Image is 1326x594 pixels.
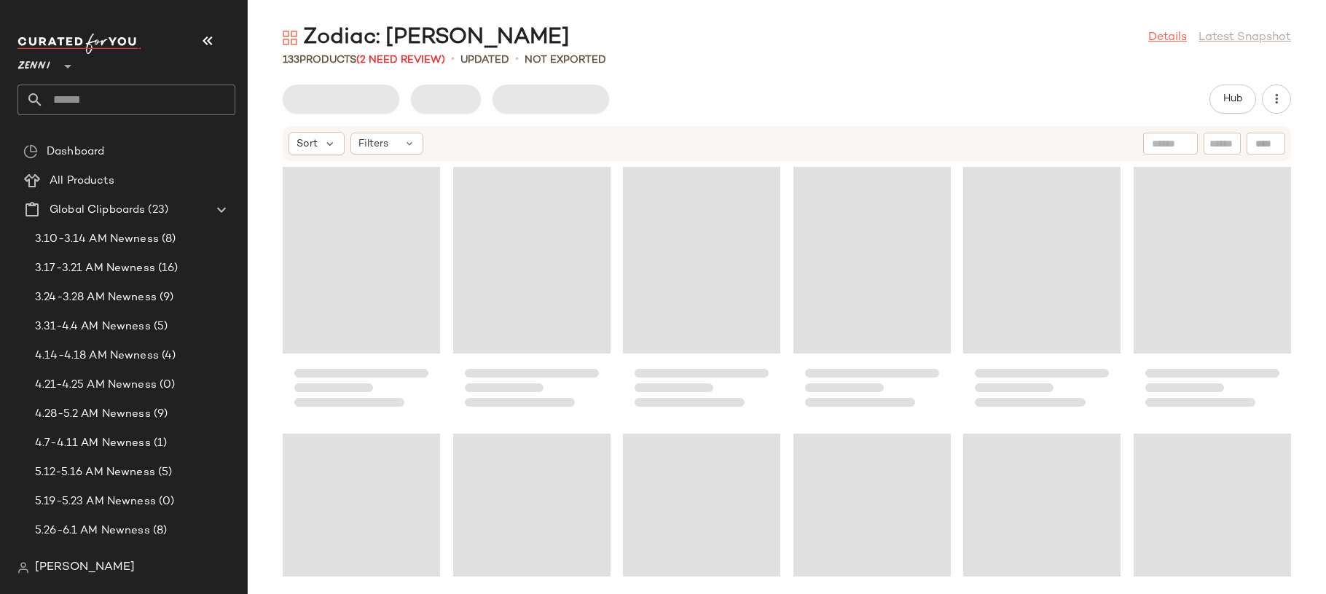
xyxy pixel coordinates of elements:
div: Products [283,52,445,68]
span: [PERSON_NAME] [35,559,135,577]
span: Sort [297,136,318,152]
img: svg%3e [283,31,297,45]
span: 4.28-5.2 AM Newness [35,406,151,423]
div: Loading... [963,165,1121,420]
img: cfy_white_logo.C9jOOHJF.svg [17,34,141,54]
span: (0) [156,493,174,510]
span: 3.24-3.28 AM Newness [35,289,157,306]
div: Loading... [793,165,951,420]
span: (4) [159,348,176,364]
span: 133 [283,55,299,66]
span: • [515,51,519,69]
span: (9) [151,406,168,423]
span: 4.14-4.18 AM Newness [35,348,159,364]
span: Global Clipboards [50,202,145,219]
span: (8) [150,523,167,539]
span: (0) [157,377,175,394]
div: Loading... [623,165,780,420]
span: Dashboard [47,144,104,160]
span: (23) [145,202,168,219]
span: 4.21-4.25 AM Newness [35,377,157,394]
img: svg%3e [23,144,38,159]
span: (2 Need Review) [356,55,445,66]
div: Loading... [453,165,611,420]
span: (9) [157,289,173,306]
span: (3) [144,552,161,568]
span: 3.10-3.14 AM Newness [35,231,159,248]
span: (1) [151,435,167,452]
span: (5) [151,319,168,335]
span: 3.31-4.4 AM Newness [35,319,151,335]
div: Loading... [1134,165,1291,420]
span: 5.19-5.23 AM Newness [35,493,156,510]
span: Zenni [17,50,50,76]
span: 3.17-3.21 AM Newness [35,260,155,277]
span: 4.7-4.11 AM Newness [35,435,151,452]
span: Filters [358,136,388,152]
span: 5.26-6.1 AM Newness [35,523,150,539]
p: Not Exported [525,52,606,68]
span: Hub [1223,93,1243,105]
div: Loading... [283,165,440,420]
p: updated [460,52,509,68]
span: (16) [155,260,178,277]
span: • [451,51,455,69]
span: (8) [159,231,176,248]
button: Hub [1209,85,1256,114]
span: All Products [50,173,114,189]
span: 5.5-5.9 AM Newness [35,552,144,568]
a: Details [1148,29,1187,47]
span: 5.12-5.16 AM Newness [35,464,155,481]
div: Zodiac: [PERSON_NAME] [283,23,570,52]
span: (5) [155,464,172,481]
img: svg%3e [17,562,29,574]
